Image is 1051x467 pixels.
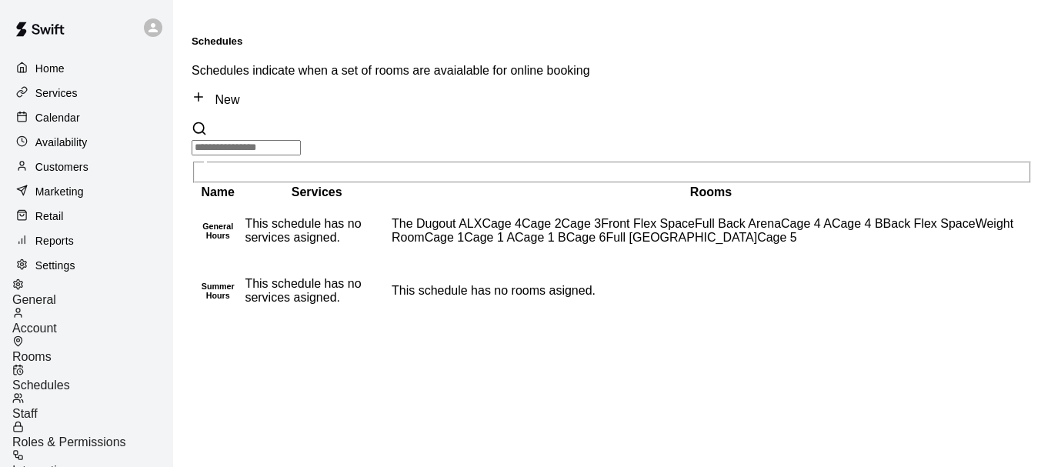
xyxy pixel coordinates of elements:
a: Cage 6 [566,231,606,244]
a: Cage 5 [757,231,797,244]
span: This schedule has no rooms asigned. [392,284,596,297]
a: Cage 4 A [781,217,832,230]
a: The Dugout ALX [392,217,482,230]
p: Schedules indicate when a set of rooms are avaialable for online booking [192,64,1033,78]
a: Cage 3 [562,217,602,230]
a: Cage 1 A [464,231,515,244]
a: Availability [12,131,161,154]
p: Settings [35,258,75,273]
a: Roles & Permissions [12,421,173,449]
a: Cage 1 B [515,231,566,244]
a: Staff [12,392,173,421]
a: New [192,93,239,106]
a: General [12,279,173,307]
a: Account [12,307,173,335]
a: Cage 4 B [832,217,883,230]
table: simple table [192,183,1033,322]
a: Back Flex Space [883,217,976,230]
span: This schedule has no services asigned. [245,277,361,304]
span: Roles & Permissions [12,435,126,449]
a: Reports [12,229,161,252]
b: Name [201,185,235,198]
span: This schedule has no services asigned. [245,217,361,244]
a: Rooms [12,335,173,364]
h5: Schedules [192,35,1033,47]
a: Weight Room [392,217,1013,244]
h6: General Hours [194,222,242,240]
p: Availability [35,135,88,150]
p: Reports [35,233,74,249]
h6: Summer Hours [194,282,242,300]
a: Full [GEOGRAPHIC_DATA] [606,231,757,244]
span: Account [12,322,57,335]
a: Full Back Arena [695,217,781,230]
a: Cage 1 [425,231,465,244]
a: Cage 2 [522,217,562,230]
a: Cage 4 [482,217,522,230]
a: Home [12,57,161,80]
p: Calendar [35,110,80,125]
b: Rooms [690,185,732,198]
p: Marketing [35,184,84,199]
a: Calendar [12,106,161,129]
a: Front Flex Space [601,217,695,230]
a: Marketing [12,180,161,203]
span: Schedules [12,379,70,392]
a: Services [12,82,161,105]
a: Retail [12,205,161,228]
p: Home [35,61,65,76]
a: Customers [12,155,161,178]
b: Services [292,185,342,198]
p: Services [35,85,78,101]
p: Retail [35,208,64,224]
a: Schedules [12,364,173,392]
p: Customers [35,159,88,175]
span: Staff [12,407,38,420]
a: Settings [12,254,161,277]
span: General [12,293,56,306]
span: Rooms [12,350,52,363]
